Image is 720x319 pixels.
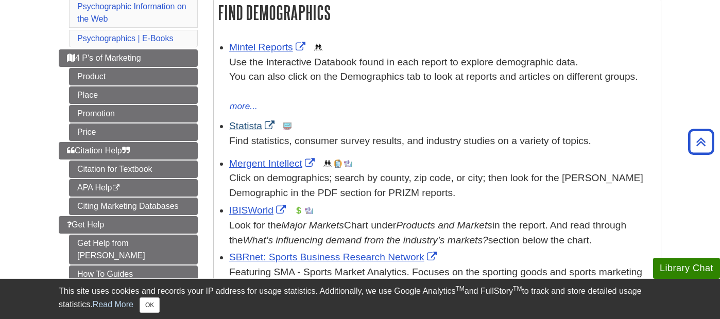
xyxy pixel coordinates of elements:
[229,218,656,248] div: Look for the Chart under in the report. And read through the section below the chart.
[140,297,160,313] button: Close
[229,42,308,52] a: Link opens in new window
[295,206,303,215] img: Financial Report
[334,159,342,168] img: Company Information
[396,220,492,231] i: Products and Markets
[112,185,121,191] i: This link opens in a new window
[69,265,198,283] a: How To Guides
[77,34,173,43] a: Psychographics | E-Books
[229,171,656,201] div: Click on demographics; search by county, zip code, or city; then look for the [PERSON_NAME] Demog...
[229,158,317,169] a: Link opens in new window
[653,258,720,279] button: Library Chat
[93,300,133,309] a: Read More
[59,285,661,313] div: This site uses cookies and records your IP address for usage statistics. Additionally, we use Goo...
[69,179,198,197] a: APA Help
[69,105,198,122] a: Promotion
[229,99,258,114] button: more...
[229,120,277,131] a: Link opens in new window
[305,206,313,215] img: Industry Report
[513,285,522,292] sup: TM
[229,55,656,99] div: Use the Interactive Databook found in each report to explore demographic data. You can also click...
[283,122,292,130] img: Statistics
[67,146,130,155] span: Citation Help
[323,159,332,168] img: Demographics
[69,198,198,215] a: Citing Marketing Databases
[684,135,717,149] a: Back to Top
[243,235,488,245] i: What’s influencing demand from the industry’s markets?
[229,252,439,262] a: Link opens in new window
[344,159,352,168] img: Industry Report
[281,220,344,231] i: Major Markets
[69,68,198,85] a: Product
[69,123,198,141] a: Price
[229,205,288,216] a: Link opens in new window
[59,216,198,234] a: Get Help
[59,142,198,159] a: Citation Help
[67,54,141,62] span: 4 P's of Marketing
[455,285,464,292] sup: TM
[314,43,322,51] img: Demographics
[67,220,104,229] span: Get Help
[69,161,198,178] a: Citation for Textbook
[229,134,656,149] p: Find statistics, consumer survey results, and industry studies on a variety of topics.
[69,86,198,104] a: Place
[59,49,198,67] a: 4 P's of Marketing
[69,235,198,264] a: Get Help from [PERSON_NAME]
